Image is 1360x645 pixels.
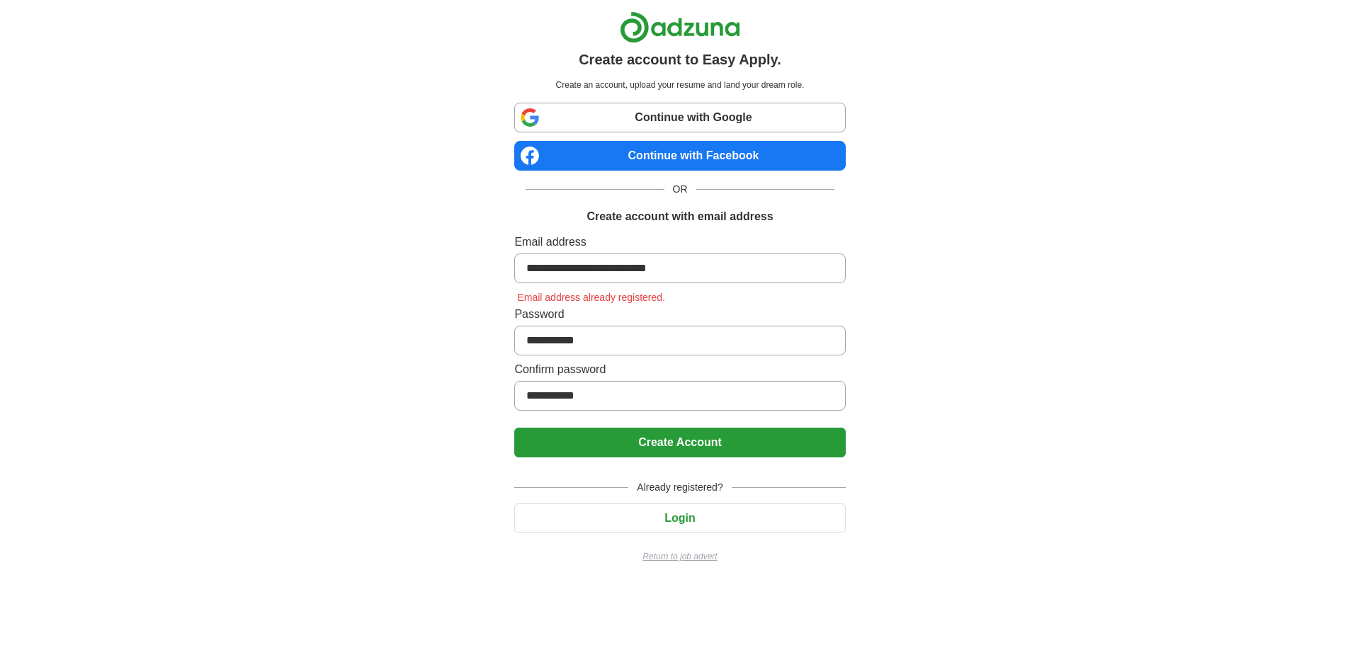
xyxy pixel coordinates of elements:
a: Return to job advert [514,550,845,563]
label: Password [514,306,845,323]
span: OR [664,182,696,197]
h1: Create account with email address [586,208,773,225]
h1: Create account to Easy Apply. [579,49,781,70]
button: Create Account [514,428,845,457]
button: Login [514,503,845,533]
a: Continue with Facebook [514,141,845,171]
span: Email address already registered. [514,292,668,303]
label: Email address [514,234,845,251]
a: Login [514,512,845,524]
p: Create an account, upload your resume and land your dream role. [517,79,842,91]
label: Confirm password [514,361,845,378]
span: Already registered? [628,480,731,495]
img: Adzuna logo [620,11,740,43]
a: Continue with Google [514,103,845,132]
